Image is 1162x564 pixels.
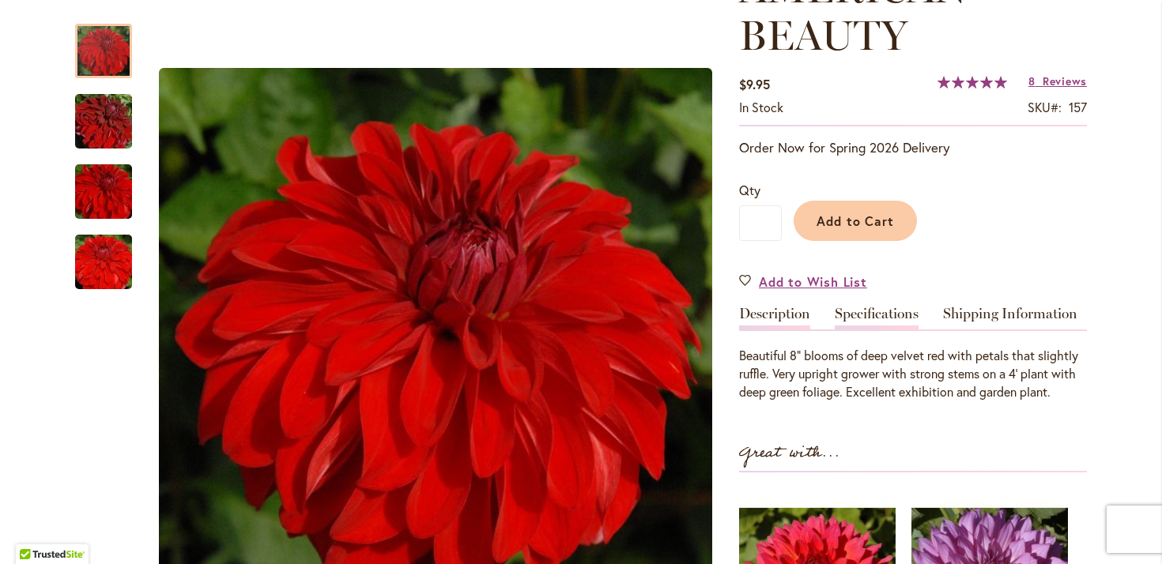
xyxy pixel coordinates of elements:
strong: Great with... [739,440,840,466]
img: AMERICAN BEAUTY [47,154,160,230]
span: Add to Wish List [759,273,867,291]
span: $9.95 [739,76,770,92]
div: 100% [938,76,1007,88]
div: AMERICAN BEAUTY [75,149,148,219]
iframe: Launch Accessibility Center [12,508,56,552]
div: Beautiful 8” blooms of deep velvet red with petals that slightly ruffle. Very upright grower with... [739,347,1087,401]
strong: SKU [1028,99,1062,115]
a: Specifications [835,306,919,329]
a: Shipping Information [943,306,1077,329]
div: AMERICAN BEAUTY [75,219,132,289]
div: Availability [739,99,783,117]
img: AMERICAN BEAUTY [47,224,160,300]
a: Description [739,306,810,329]
img: AMERICAN BEAUTY [47,84,160,160]
div: 157 [1069,99,1087,117]
button: Add to Cart [794,201,917,241]
span: 8 [1028,73,1036,88]
div: AMERICAN BEAUTY [75,8,148,78]
span: Reviews [1043,73,1087,88]
div: AMERICAN BEAUTY [75,78,148,149]
a: Add to Wish List [739,273,867,291]
span: Add to Cart [817,212,895,229]
div: Detailed Product Info [739,306,1087,401]
span: In stock [739,99,783,115]
a: 8 Reviews [1028,73,1087,88]
span: Qty [739,182,760,198]
p: Order Now for Spring 2026 Delivery [739,138,1087,157]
